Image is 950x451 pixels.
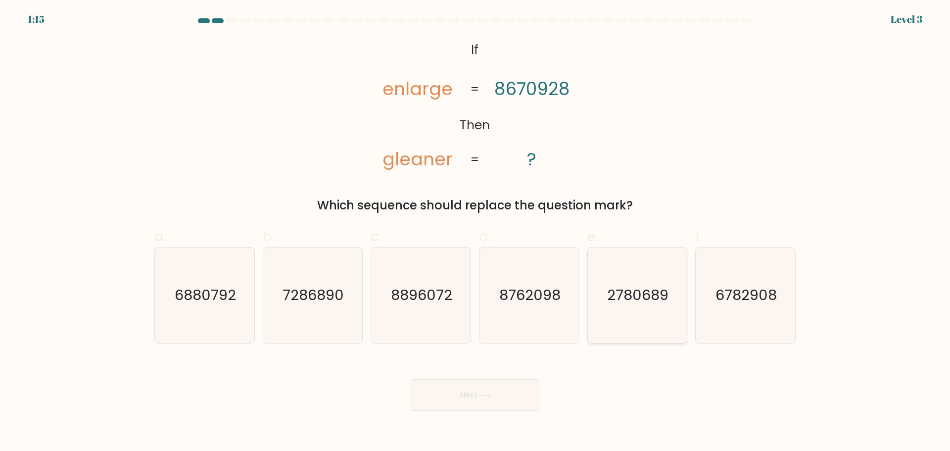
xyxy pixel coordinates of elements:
[587,227,598,246] span: e.
[472,41,479,58] tspan: If
[716,285,777,305] text: 6782908
[891,12,922,27] div: Level 3
[391,285,453,305] text: 8896072
[371,227,381,246] span: c.
[527,147,537,171] tspan: ?
[160,197,790,214] div: Which sequence should replace the question mark?
[383,77,453,101] tspan: enlarge
[471,151,479,168] tspan: =
[479,227,491,246] span: d.
[608,285,669,305] text: 2780689
[154,227,166,246] span: a.
[494,77,570,101] tspan: 8670928
[175,285,236,305] text: 6880792
[460,117,490,134] tspan: Then
[263,227,275,246] span: b.
[383,147,453,171] tspan: gleaner
[471,81,479,98] tspan: =
[695,227,702,246] span: f.
[365,38,585,173] svg: @import url('[URL][DOMAIN_NAME]);
[283,285,344,305] text: 7286890
[499,285,561,305] text: 8762098
[411,379,539,411] button: Next
[28,12,45,27] div: 1:15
